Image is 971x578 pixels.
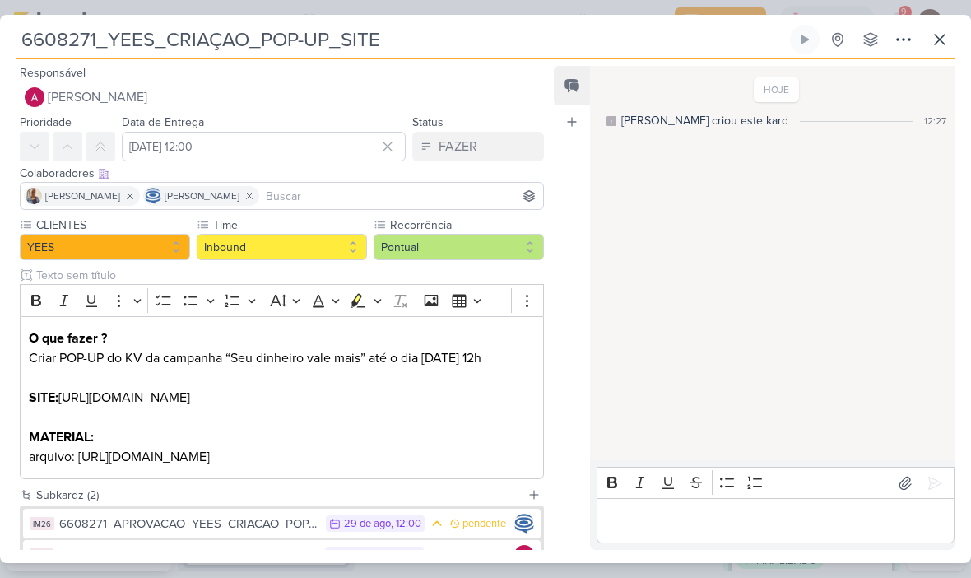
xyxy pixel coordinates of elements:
[122,132,406,161] input: Select a date
[30,548,53,562] div: IM27
[514,514,534,534] img: Caroline Traven De Andrade
[145,188,161,204] img: Caroline Traven De Andrade
[211,217,367,234] label: Time
[29,389,58,406] strong: SITE:
[621,112,788,129] div: [PERSON_NAME] criou este kard
[29,330,107,347] strong: O que fazer ?
[374,234,544,260] button: Pontual
[798,33,811,46] div: Ligar relógio
[29,429,94,445] strong: MATERIAL:
[924,114,946,128] div: 12:27
[16,25,787,54] input: Kard Sem Título
[20,66,86,80] label: Responsável
[262,186,540,206] input: Buscar
[388,217,544,234] label: Recorrência
[35,217,190,234] label: CLIENTES
[23,540,541,570] button: IM27 6608271_IMPLEMENTAÇAO_YEES_POP-UP_SITE pendente
[20,234,190,260] button: YEES
[29,348,535,368] p: Criar POP-UP do KV da campanha “Seu dinheiro vale mais” até o dia [DATE] 12h
[20,82,544,112] button: [PERSON_NAME]
[412,115,444,129] label: Status
[25,87,44,107] img: Alessandra Gomes
[20,316,544,480] div: Editor editing area: main
[30,517,54,530] div: IM26
[26,188,42,204] img: Iara Santos
[412,132,544,161] button: FAZER
[29,388,535,408] p: [URL][DOMAIN_NAME]
[23,509,541,538] button: IM26 6608271_APROVACAO_YEES_CRIACAO_POP-UP_SITE 29 de ago , 12:00 pendente
[514,545,534,565] img: Alessandra Gomes
[344,519,391,529] div: 29 de ago
[430,515,444,532] div: Prioridade Média
[597,467,955,499] div: Editor toolbar
[20,284,544,316] div: Editor toolbar
[429,547,444,563] div: Prioridade Média
[122,115,204,129] label: Data de Entrega
[48,87,147,107] span: [PERSON_NAME]
[20,115,72,129] label: Prioridade
[59,515,318,534] div: 6608271_APROVACAO_YEES_CRIACAO_POP-UP_SITE
[20,165,544,182] div: Colaboradores
[36,487,521,504] div: Subkardz (2)
[391,519,421,529] div: , 12:00
[45,189,120,203] span: [PERSON_NAME]
[439,137,477,156] div: FAZER
[58,546,317,565] div: 6608271_IMPLEMENTAÇAO_YEES_POP-UP_SITE
[29,447,535,467] p: arquivo: [URL][DOMAIN_NAME]
[165,189,239,203] span: [PERSON_NAME]
[597,498,955,543] div: Editor editing area: main
[33,267,544,284] input: Texto sem título
[197,234,367,260] button: Inbound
